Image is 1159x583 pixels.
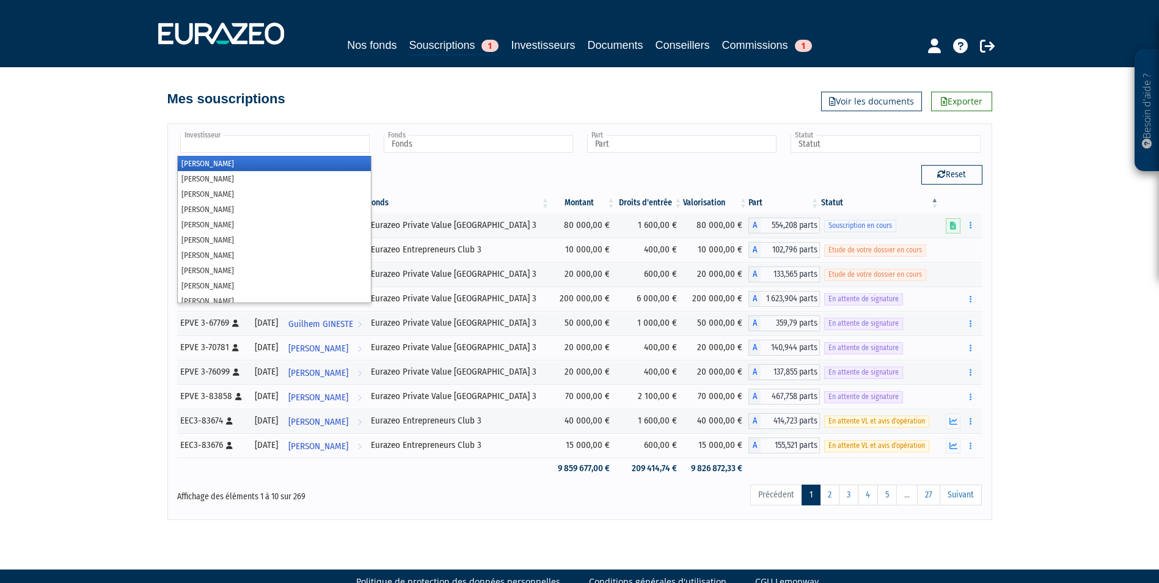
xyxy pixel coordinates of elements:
div: EPVE 3-70781 [180,341,246,354]
li: [PERSON_NAME] [178,156,371,171]
td: 70 000,00 € [550,384,616,409]
li: [PERSON_NAME] [178,232,371,248]
span: [PERSON_NAME] [288,411,348,433]
a: [PERSON_NAME] [283,360,367,384]
i: Voir l'investisseur [357,435,362,458]
li: [PERSON_NAME] [178,171,371,186]
span: 554,208 parts [761,218,820,233]
td: 80 000,00 € [683,213,748,238]
div: [DATE] [254,365,279,378]
i: Voir l'investisseur [357,362,362,384]
i: Voir l'investisseur [357,313,362,335]
i: Voir l'investisseur [357,411,362,433]
div: EEC3-83674 [180,414,246,427]
span: 414,723 parts [761,413,820,429]
div: Eurazeo Private Value [GEOGRAPHIC_DATA] 3 [371,317,546,329]
th: Statut : activer pour trier la colonne par ordre d&eacute;croissant [820,193,940,213]
td: 400,00 € [616,335,683,360]
a: Commissions1 [722,37,812,54]
a: Conseillers [656,37,710,54]
td: 209 414,74 € [616,458,683,479]
span: 133,565 parts [761,266,820,282]
a: Suivant [940,485,982,505]
div: Eurazeo Private Value [GEOGRAPHIC_DATA] 3 [371,390,546,403]
p: Besoin d'aide ? [1140,56,1154,166]
span: 102,796 parts [761,242,820,258]
td: 15 000,00 € [550,433,616,458]
td: 20 000,00 € [683,262,748,287]
div: [DATE] [254,341,279,354]
th: Fonds: activer pour trier la colonne par ordre croissant [367,193,550,213]
a: Investisseurs [511,37,575,54]
div: A - Eurazeo Private Value Europe 3 [748,266,820,282]
span: En attente de signature [824,318,903,329]
i: Voir l'investisseur [357,337,362,360]
td: 20 000,00 € [683,335,748,360]
li: [PERSON_NAME] [178,186,371,202]
span: En attente VL et avis d'opération [824,440,929,452]
td: 10 000,00 € [683,238,748,262]
li: [PERSON_NAME] [178,202,371,217]
div: Eurazeo Private Value [GEOGRAPHIC_DATA] 3 [371,292,546,305]
span: A [748,242,761,258]
h4: Mes souscriptions [167,92,285,106]
i: [Français] Personne physique [226,417,233,425]
span: [PERSON_NAME] [288,337,348,360]
span: 359,79 parts [761,315,820,331]
span: Guilhem GINESTE [288,313,353,335]
td: 40 000,00 € [683,409,748,433]
div: A - Eurazeo Entrepreneurs Club 3 [748,438,820,453]
a: 2 [820,485,839,505]
a: Guilhem GINESTE [283,311,367,335]
div: A - Eurazeo Private Value Europe 3 [748,315,820,331]
i: [Français] Personne physique [235,393,242,400]
td: 40 000,00 € [550,409,616,433]
td: 20 000,00 € [550,360,616,384]
td: 200 000,00 € [683,287,748,311]
div: [DATE] [254,414,279,427]
td: 6 000,00 € [616,287,683,311]
div: A - Eurazeo Private Value Europe 3 [748,364,820,380]
a: 4 [858,485,878,505]
span: A [748,340,761,356]
span: A [748,364,761,380]
div: Eurazeo Entrepreneurs Club 3 [371,439,546,452]
div: Eurazeo Private Value [GEOGRAPHIC_DATA] 3 [371,219,546,232]
td: 15 000,00 € [683,433,748,458]
td: 2 100,00 € [616,384,683,409]
div: A - Eurazeo Private Value Europe 3 [748,291,820,307]
button: Reset [921,165,982,185]
a: [PERSON_NAME] [283,335,367,360]
td: 200 000,00 € [550,287,616,311]
td: 80 000,00 € [550,213,616,238]
div: [DATE] [254,390,279,403]
span: 1 [481,40,499,52]
td: 20 000,00 € [550,262,616,287]
th: Droits d'entrée: activer pour trier la colonne par ordre croissant [616,193,683,213]
td: 9 859 677,00 € [550,458,616,479]
span: A [748,218,761,233]
span: 155,521 parts [761,438,820,453]
span: A [748,413,761,429]
td: 50 000,00 € [683,311,748,335]
div: A - Eurazeo Entrepreneurs Club 3 [748,242,820,258]
td: 20 000,00 € [683,360,748,384]
span: En attente de signature [824,342,903,354]
td: 9 826 872,33 € [683,458,748,479]
div: A - Eurazeo Entrepreneurs Club 3 [748,413,820,429]
i: Voir l'investisseur [357,386,362,409]
div: Eurazeo Private Value [GEOGRAPHIC_DATA] 3 [371,341,546,354]
div: Eurazeo Entrepreneurs Club 3 [371,414,546,427]
th: Part: activer pour trier la colonne par ordre croissant [748,193,820,213]
a: Exporter [931,92,992,111]
td: 1 600,00 € [616,409,683,433]
th: Montant: activer pour trier la colonne par ordre croissant [550,193,616,213]
span: [PERSON_NAME] [288,386,348,409]
a: 3 [839,485,858,505]
a: Voir les documents [821,92,922,111]
div: Affichage des éléments 1 à 10 sur 269 [177,483,502,503]
span: 1 [795,40,812,52]
td: 50 000,00 € [550,311,616,335]
span: 467,758 parts [761,389,820,405]
a: [PERSON_NAME] [283,409,367,433]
